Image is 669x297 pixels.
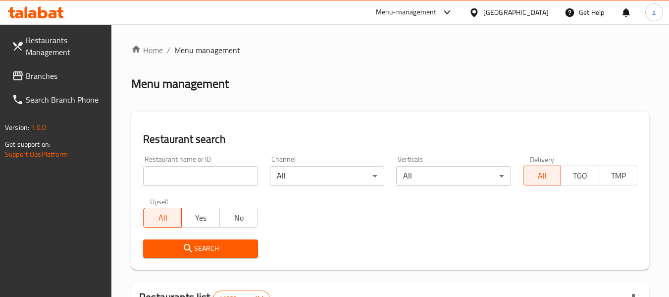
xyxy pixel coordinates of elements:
[603,169,633,183] span: TMP
[181,208,220,228] button: Yes
[167,44,170,56] li: /
[561,166,599,185] button: TGO
[31,121,46,134] span: 1.0.0
[599,166,637,185] button: TMP
[224,211,254,225] span: No
[148,211,178,225] span: All
[186,211,216,225] span: Yes
[5,121,29,134] span: Version:
[143,208,182,228] button: All
[270,166,384,186] div: All
[4,28,112,64] a: Restaurants Management
[26,94,104,106] span: Search Branch Phone
[174,44,240,56] span: Menu management
[150,198,168,205] label: Upsell
[143,239,257,258] button: Search
[4,64,112,88] a: Branches
[5,148,68,161] a: Support.OpsPlatform
[530,156,555,163] label: Delivery
[219,208,258,228] button: No
[151,242,250,255] span: Search
[143,132,637,147] h2: Restaurant search
[527,169,558,183] span: All
[131,76,229,92] h2: Menu management
[5,138,51,151] span: Get support on:
[565,169,595,183] span: TGO
[652,7,656,18] span: a
[131,44,163,56] a: Home
[396,166,511,186] div: All
[26,34,104,58] span: Restaurants Management
[131,44,649,56] nav: breadcrumb
[483,7,549,18] div: [GEOGRAPHIC_DATA]
[26,70,104,82] span: Branches
[4,88,112,112] a: Search Branch Phone
[143,166,257,186] input: Search for restaurant name or ID..
[376,6,437,18] div: Menu-management
[523,166,562,185] button: All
